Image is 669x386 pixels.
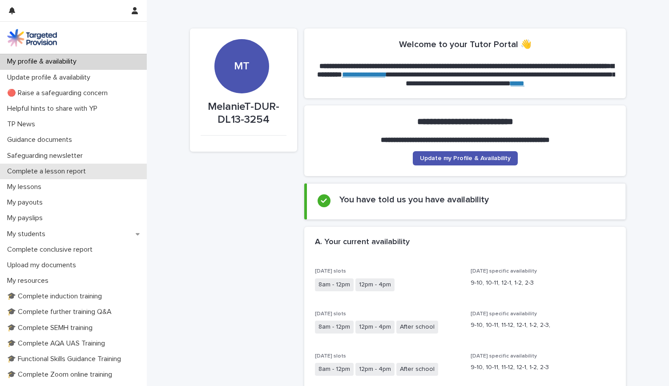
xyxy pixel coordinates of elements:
span: [DATE] slots [315,269,346,274]
h2: A. Your current availability [315,237,410,247]
a: Update my Profile & Availability [413,151,518,165]
span: [DATE] slots [315,311,346,317]
h2: You have told us you have availability [339,194,489,205]
p: My resources [4,277,56,285]
p: My payslips [4,214,50,222]
p: Safeguarding newsletter [4,152,90,160]
span: 12pm - 4pm [355,321,395,334]
p: My payouts [4,198,50,207]
p: 9-10, 10-11, 12-1, 1-2, 2-3 [471,278,616,288]
img: M5nRWzHhSzIhMunXDL62 [7,29,57,47]
p: 🎓 Complete induction training [4,292,109,301]
p: Complete a lesson report [4,167,93,176]
p: Upload my documents [4,261,83,269]
p: TP News [4,120,42,129]
p: My lessons [4,183,48,191]
p: 🎓 Complete AQA UAS Training [4,339,112,348]
h2: Welcome to your Tutor Portal 👋 [399,39,532,50]
p: 🎓 Complete Zoom online training [4,370,119,379]
span: [DATE] specific availability [471,354,537,359]
p: Helpful hints to share with YP [4,105,105,113]
span: After school [396,321,438,334]
span: 8am - 12pm [315,278,354,291]
p: 🎓 Complete SEMH training [4,324,100,332]
p: My students [4,230,52,238]
p: 9-10, 10-11, 11-12, 12-1, 1-2, 2-3 [471,363,616,372]
span: 8am - 12pm [315,321,354,334]
span: [DATE] specific availability [471,269,537,274]
p: 🎓 Complete further training Q&A [4,308,119,316]
p: MelanieT-DUR-DL13-3254 [201,101,286,126]
span: 8am - 12pm [315,363,354,376]
p: My profile & availability [4,57,84,66]
p: 9-10, 10-11, 11-12, 12-1, 1-2, 2-3, [471,321,616,330]
p: Guidance documents [4,136,79,144]
p: Update profile & availability [4,73,97,82]
span: 12pm - 4pm [355,278,395,291]
span: 12pm - 4pm [355,363,395,376]
span: [DATE] specific availability [471,311,537,317]
div: MT [214,6,269,73]
span: Update my Profile & Availability [420,155,511,161]
p: Complete conclusive report [4,245,100,254]
p: 🎓 Functional Skills Guidance Training [4,355,128,363]
span: After school [396,363,438,376]
p: 🔴 Raise a safeguarding concern [4,89,115,97]
span: [DATE] slots [315,354,346,359]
